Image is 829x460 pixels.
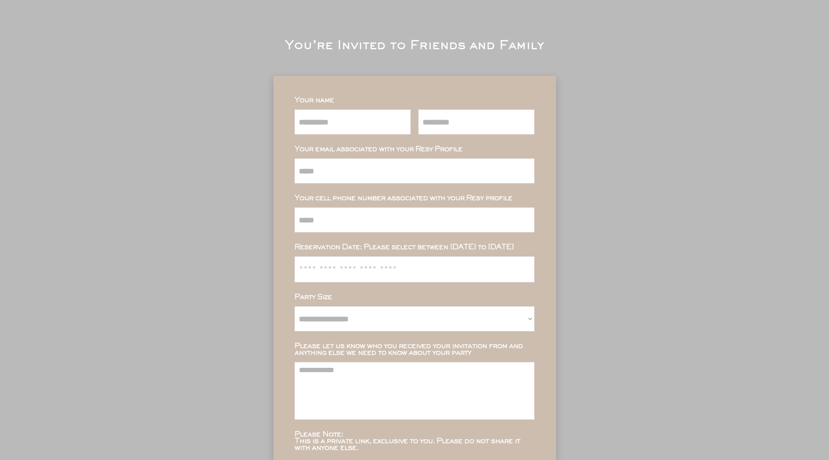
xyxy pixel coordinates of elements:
div: Reservation Date: Please select between [DATE] to [DATE] [295,244,534,251]
div: You’re Invited to Friends and Family [285,40,544,52]
div: Your name [295,97,534,104]
div: Your email associated with your Resy Profile [295,146,534,153]
div: Please Note: This is a private link, exclusive to you. Please do not share it with anyone else. [295,431,534,451]
div: Your cell phone number associated with your Resy profile [295,195,534,202]
div: Party Size [295,294,534,301]
div: Please let us know who you received your invitation from and anything else we need to know about ... [295,343,534,356]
